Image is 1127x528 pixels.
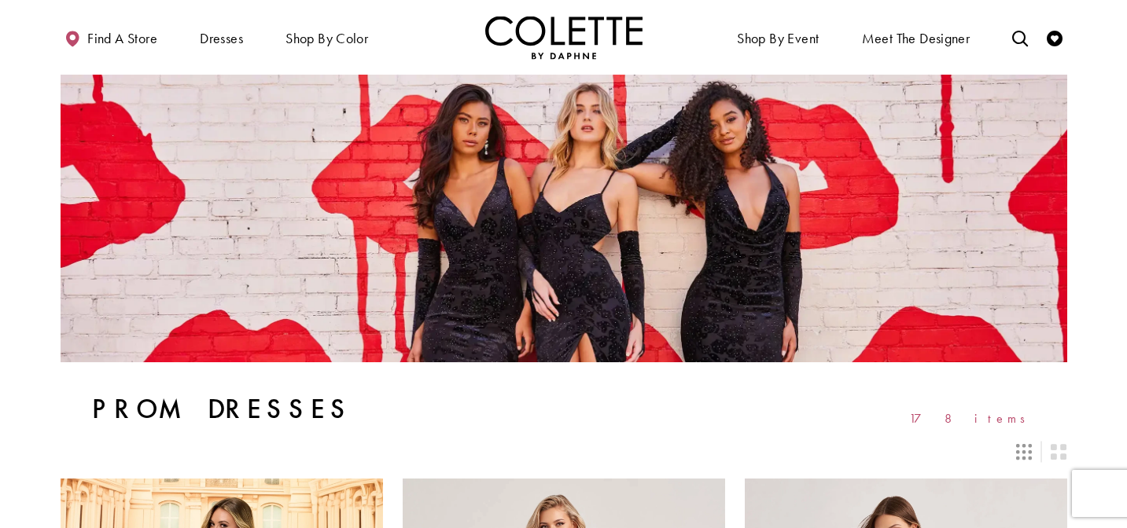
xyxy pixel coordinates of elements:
[858,16,974,59] a: Meet the designer
[61,16,161,59] a: Find a store
[909,412,1036,425] span: 178 items
[1051,444,1066,460] span: Switch layout to 2 columns
[196,16,247,59] span: Dresses
[1043,16,1066,59] a: Check Wishlist
[200,31,243,46] span: Dresses
[485,16,643,59] a: Visit Home Page
[285,31,368,46] span: Shop by color
[1008,16,1032,59] a: Toggle search
[92,394,352,425] h1: Prom Dresses
[87,31,157,46] span: Find a store
[862,31,970,46] span: Meet the designer
[51,434,1077,469] div: Layout Controls
[485,16,643,59] img: Colette by Daphne
[733,16,823,59] span: Shop By Event
[737,31,819,46] span: Shop By Event
[282,16,372,59] span: Shop by color
[1016,444,1032,460] span: Switch layout to 3 columns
